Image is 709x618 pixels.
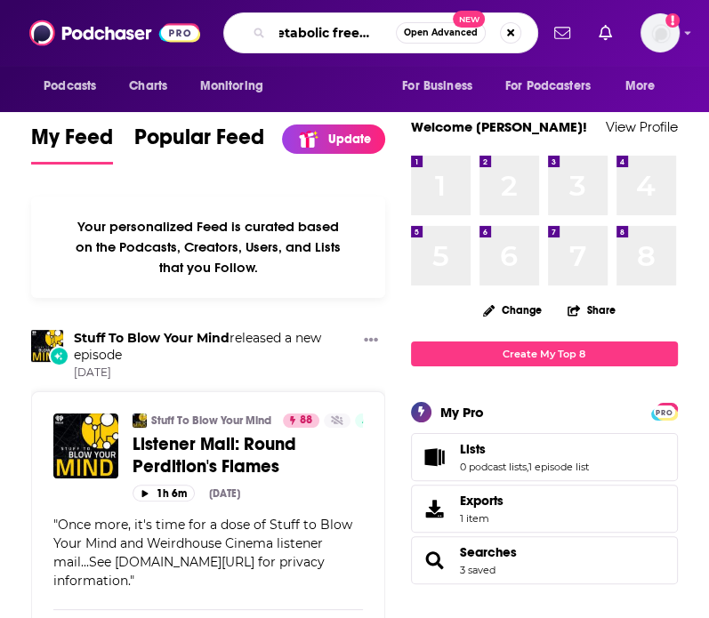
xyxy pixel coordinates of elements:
span: Lists [460,441,486,457]
div: My Pro [440,404,484,421]
a: Charts [117,69,178,103]
span: Podcasts [44,74,96,99]
span: Exports [460,493,504,509]
span: Once more, it's time for a dose of Stuff to Blow Your Mind and Weirdhouse Cinema listener mail...... [53,517,352,589]
div: Your personalized Feed is curated based on the Podcasts, Creators, Users, and Lists that you Follow. [31,197,385,298]
a: My Feed [31,124,113,165]
div: [DATE] [209,487,240,500]
button: Open AdvancedNew [396,22,486,44]
a: Popular Feed [134,124,264,165]
span: Charts [129,74,167,99]
input: Search podcasts, credits, & more... [272,19,396,47]
a: Show notifications dropdown [592,18,619,48]
a: Active [355,413,403,428]
span: , [527,461,528,473]
span: 1 item [460,512,504,525]
button: Show profile menu [641,13,680,52]
span: Logged in as Ashley_Beenen [641,13,680,52]
a: View Profile [606,118,678,135]
svg: Add a profile image [665,13,680,28]
span: Searches [411,536,678,584]
span: Monitoring [199,74,262,99]
span: For Business [402,74,472,99]
img: Stuff To Blow Your Mind [133,413,147,428]
span: Popular Feed [134,124,264,161]
a: 3 saved [460,564,495,576]
img: Listener Mail: Round Perdition's Flames [53,413,118,478]
span: More [625,74,656,99]
span: Active [362,412,396,429]
a: 0 podcast lists [460,461,527,473]
button: open menu [494,69,616,103]
span: Open Advanced [404,28,478,37]
a: Searches [417,548,453,573]
a: Listener Mail: Round Perdition's Flames [133,433,363,478]
span: PRO [654,405,675,419]
p: Update [328,132,371,147]
a: Update [282,124,385,154]
button: open menu [31,69,119,103]
a: Create My Top 8 [411,341,678,365]
a: Searches [460,544,517,560]
a: Lists [460,441,589,457]
span: New [453,11,485,28]
img: Podchaser - Follow, Share and Rate Podcasts [29,16,200,50]
button: open menu [187,69,286,103]
a: Stuff To Blow Your Mind [151,413,271,428]
img: User Profile [641,13,680,52]
span: Listener Mail: Round Perdition's Flames [133,433,296,478]
a: 1 episode list [528,461,589,473]
a: PRO [654,404,675,417]
button: open menu [613,69,678,103]
a: Exports [411,485,678,533]
span: 88 [300,412,312,429]
div: Search podcasts, credits, & more... [223,12,538,53]
a: Stuff To Blow Your Mind [74,330,230,346]
button: 1h 6m [133,485,195,502]
div: New Episode [49,346,68,365]
span: For Podcasters [505,74,591,99]
span: Lists [411,433,678,481]
button: open menu [390,69,495,103]
button: Share [567,293,616,327]
span: Exports [417,496,453,521]
button: Show More Button [357,330,385,352]
h3: released a new episode [74,330,357,364]
span: [DATE] [74,365,357,381]
span: My Feed [31,124,113,161]
button: Change [472,299,552,321]
a: Lists [417,445,453,470]
span: " " [53,517,352,589]
img: Stuff To Blow Your Mind [31,330,63,362]
a: Welcome [PERSON_NAME]! [411,118,587,135]
a: Show notifications dropdown [547,18,577,48]
a: 88 [283,413,319,428]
